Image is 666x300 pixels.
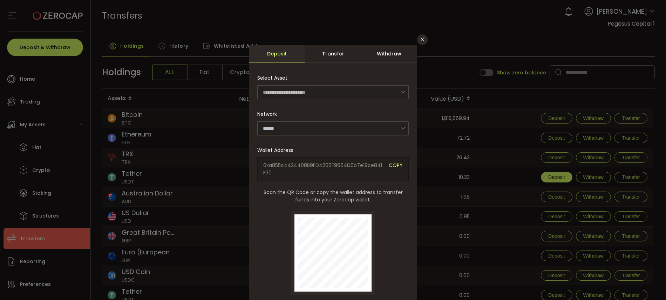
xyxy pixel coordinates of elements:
label: Select Asset [257,74,292,81]
div: Deposit [249,45,305,62]
span: COPY [389,162,403,176]
iframe: Chat Widget [631,266,666,300]
div: Transfer [305,45,361,62]
span: 0xa855c4424408B9FD4206F9664D6b7e19ce841F30 [263,162,383,176]
div: Withdraw [361,45,417,62]
span: Scan the QR Code or copy the wallet address to transfer funds into your Zerocap wallet. [257,189,409,204]
label: Wallet Address [257,147,298,154]
label: Network [257,111,281,118]
button: Close [417,34,428,45]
